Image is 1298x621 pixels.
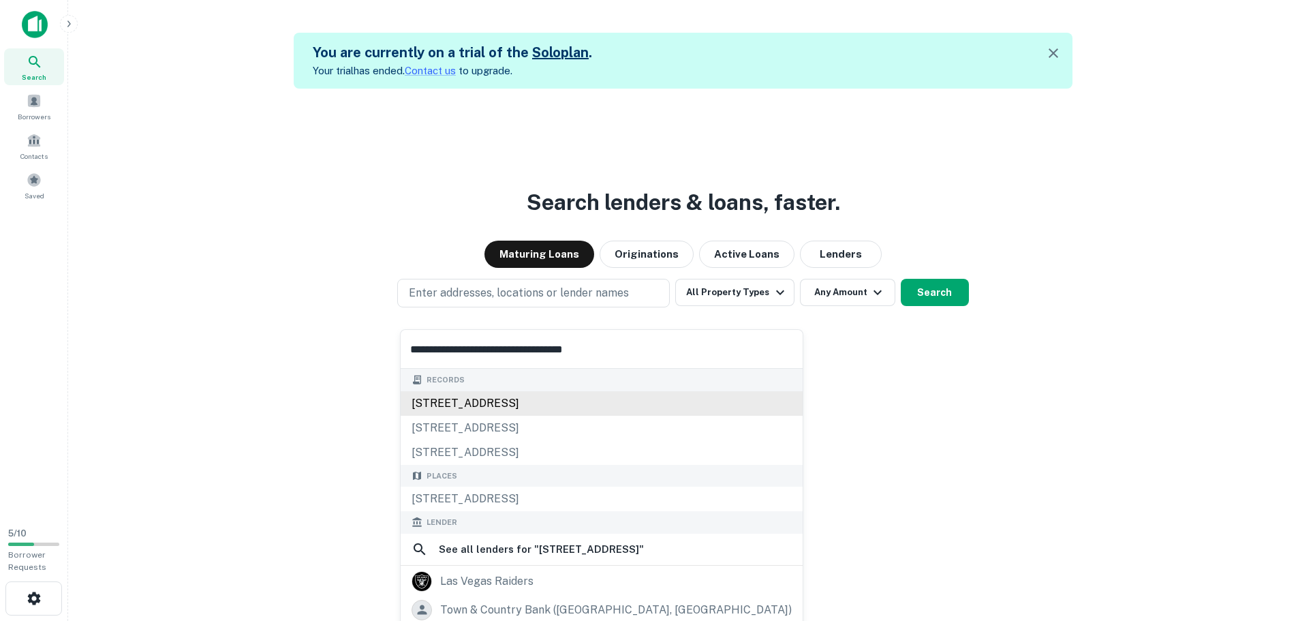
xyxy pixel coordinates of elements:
a: Borrowers [4,88,64,125]
a: Search [4,48,64,85]
button: Search [901,279,969,306]
button: Originations [600,241,694,268]
h3: Search lenders & loans, faster. [527,186,840,219]
p: Enter addresses, locations or lender names [409,285,629,301]
span: Search [22,72,46,82]
button: Enter addresses, locations or lender names [397,279,670,307]
p: Your trial has ended. to upgrade. [313,63,592,79]
a: Contact us [405,65,456,76]
span: Saved [25,190,44,201]
span: 5 / 10 [8,528,27,539]
iframe: Chat Widget [1230,512,1298,577]
img: capitalize-icon.png [22,11,48,38]
h6: See all lenders for " [STREET_ADDRESS] " [439,541,644,558]
div: [STREET_ADDRESS] [401,487,803,511]
button: Active Loans [699,241,794,268]
div: [STREET_ADDRESS] [401,416,803,440]
a: Contacts [4,127,64,164]
h5: You are currently on a trial of the . [313,42,592,63]
div: [STREET_ADDRESS] [401,440,803,465]
span: Lender [427,517,457,528]
span: Borrowers [18,111,50,122]
div: town & country bank ([GEOGRAPHIC_DATA], [GEOGRAPHIC_DATA]) [440,600,792,620]
span: Borrower Requests [8,550,46,572]
a: Soloplan [532,44,589,61]
button: Maturing Loans [484,241,594,268]
button: Lenders [800,241,882,268]
img: picture [412,572,431,591]
span: Contacts [20,151,48,162]
button: Any Amount [800,279,895,306]
div: [STREET_ADDRESS] [401,391,803,416]
a: Saved [4,167,64,204]
button: All Property Types [675,279,794,306]
span: Records [427,374,465,386]
a: las vegas raiders [401,567,803,596]
div: las vegas raiders [440,571,534,592]
span: Places [427,470,457,482]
